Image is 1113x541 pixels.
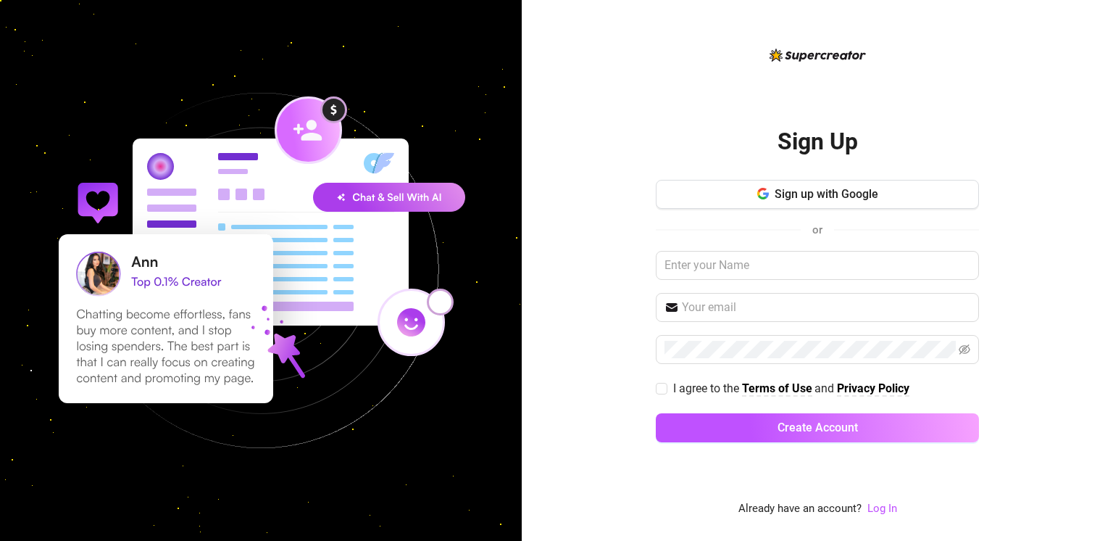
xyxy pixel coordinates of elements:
[673,381,742,395] span: I agree to the
[656,251,979,280] input: Enter your Name
[812,223,822,236] span: or
[770,49,866,62] img: logo-BBDzfeDw.svg
[778,127,858,157] h2: Sign Up
[656,180,979,209] button: Sign up with Google
[656,413,979,442] button: Create Account
[738,500,862,518] span: Already have an account?
[742,381,812,395] strong: Terms of Use
[814,381,837,395] span: and
[742,381,812,397] a: Terms of Use
[959,344,970,355] span: eye-invisible
[837,381,909,395] strong: Privacy Policy
[837,381,909,397] a: Privacy Policy
[775,187,878,201] span: Sign up with Google
[867,500,897,518] a: Log In
[682,299,970,316] input: Your email
[867,502,897,515] a: Log In
[10,20,512,521] img: signup-background-D0MIrEPF.svg
[778,421,858,434] span: Create Account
